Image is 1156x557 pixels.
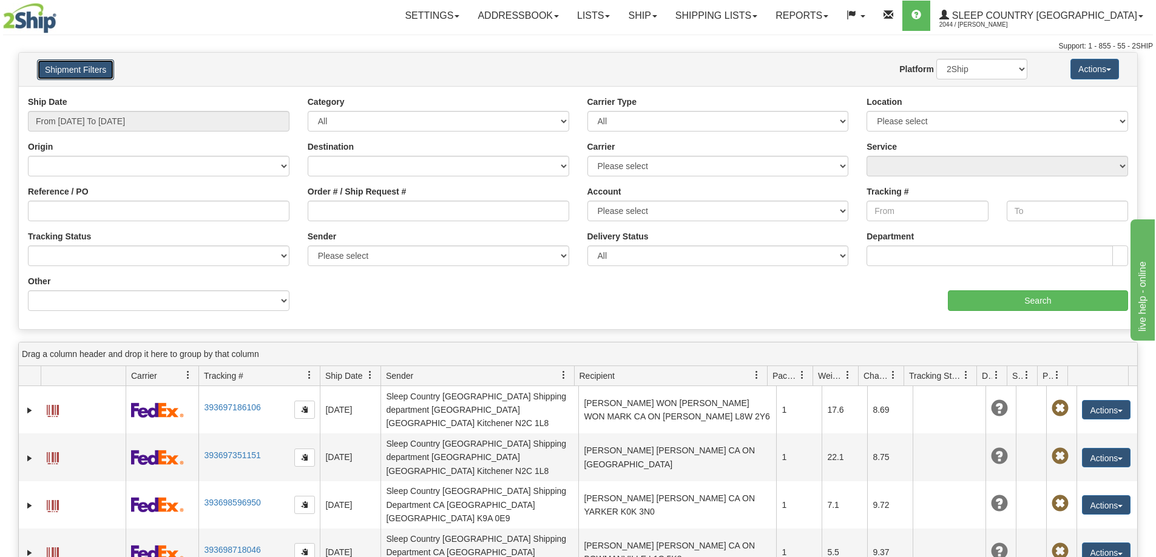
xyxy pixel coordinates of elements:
a: 393698718046 [204,545,260,555]
button: Copy to clipboard [294,449,315,467]
label: Category [308,96,345,108]
button: Copy to clipboard [294,401,315,419]
td: [PERSON_NAME] WON [PERSON_NAME] WON MARK CA ON [PERSON_NAME] L8W 2Y6 [578,386,776,433]
button: Actions [1082,448,1131,467]
label: Order # / Ship Request # [308,185,407,198]
button: Shipment Filters [37,59,114,80]
input: Search [948,290,1128,311]
a: 393698596950 [204,498,260,507]
td: [DATE] [320,386,380,433]
span: Sleep Country [GEOGRAPHIC_DATA] [949,10,1137,21]
a: 393697186106 [204,402,260,412]
a: 393697351151 [204,450,260,460]
div: Support: 1 - 855 - 55 - 2SHIP [3,41,1153,52]
td: 17.6 [822,386,867,433]
a: Ship [619,1,666,31]
td: 9.72 [867,481,913,529]
td: 8.69 [867,386,913,433]
td: 1 [776,481,822,529]
a: Ship Date filter column settings [360,365,380,385]
span: Carrier [131,370,157,382]
a: Label [47,495,59,514]
a: Shipment Issues filter column settings [1016,365,1037,385]
label: Sender [308,230,336,242]
span: Packages [772,370,798,382]
a: Tracking Status filter column settings [956,365,976,385]
img: logo2044.jpg [3,3,56,33]
span: Charge [864,370,889,382]
label: Carrier [587,141,615,153]
button: Copy to clipboard [294,496,315,514]
span: Recipient [580,370,615,382]
span: Unknown [991,400,1008,417]
td: 8.75 [867,433,913,481]
td: [PERSON_NAME] [PERSON_NAME] CA ON [GEOGRAPHIC_DATA] [578,433,776,481]
label: Reference / PO [28,185,89,198]
label: Delivery Status [587,230,649,242]
label: Other [28,275,50,287]
label: Department [867,230,914,242]
label: Platform [899,63,934,75]
label: Tracking Status [28,230,91,242]
label: Tracking # [867,185,908,198]
label: Service [867,141,897,153]
td: [DATE] [320,433,380,481]
a: Recipient filter column settings [746,365,767,385]
label: Destination [308,141,354,153]
iframe: chat widget [1128,216,1155,340]
a: Pickup Status filter column settings [1047,365,1067,385]
td: 1 [776,433,822,481]
a: Delivery Status filter column settings [986,365,1007,385]
span: Tracking # [204,370,243,382]
span: Ship Date [325,370,362,382]
a: Reports [766,1,837,31]
a: Charge filter column settings [883,365,904,385]
label: Location [867,96,902,108]
span: Delivery Status [982,370,992,382]
img: 2 - FedEx Express® [131,497,184,512]
div: grid grouping header [19,342,1137,366]
td: [DATE] [320,481,380,529]
span: Pickup Not Assigned [1052,495,1069,512]
td: 22.1 [822,433,867,481]
label: Account [587,185,621,198]
td: [PERSON_NAME] [PERSON_NAME] CA ON YARKER K0K 3N0 [578,481,776,529]
a: Packages filter column settings [792,365,813,385]
a: Sleep Country [GEOGRAPHIC_DATA] 2044 / [PERSON_NAME] [930,1,1152,31]
label: Origin [28,141,53,153]
a: Sender filter column settings [553,365,574,385]
a: Addressbook [468,1,568,31]
a: Label [47,447,59,466]
span: Pickup Not Assigned [1052,400,1069,417]
span: Unknown [991,495,1008,512]
td: Sleep Country [GEOGRAPHIC_DATA] Shipping department [GEOGRAPHIC_DATA] [GEOGRAPHIC_DATA] Kitchener... [380,433,578,481]
button: Actions [1082,400,1131,419]
span: Weight [818,370,843,382]
a: Tracking # filter column settings [299,365,320,385]
img: 2 - FedEx Express® [131,402,184,418]
td: Sleep Country [GEOGRAPHIC_DATA] Shipping department [GEOGRAPHIC_DATA] [GEOGRAPHIC_DATA] Kitchener... [380,386,578,433]
a: Lists [568,1,619,31]
label: Carrier Type [587,96,637,108]
span: Tracking Status [909,370,962,382]
div: live help - online [9,7,112,22]
input: From [867,201,988,221]
a: Shipping lists [666,1,766,31]
a: Expand [24,499,36,512]
a: Label [47,399,59,419]
a: Expand [24,404,36,416]
button: Actions [1070,59,1119,79]
td: 7.1 [822,481,867,529]
span: Pickup Status [1043,370,1053,382]
span: Unknown [991,448,1008,465]
span: 2044 / [PERSON_NAME] [939,19,1030,31]
label: Ship Date [28,96,67,108]
span: Shipment Issues [1012,370,1022,382]
td: Sleep Country [GEOGRAPHIC_DATA] Shipping Department CA [GEOGRAPHIC_DATA] [GEOGRAPHIC_DATA] K9A 0E9 [380,481,578,529]
span: Sender [386,370,413,382]
img: 2 - FedEx Express® [131,450,184,465]
span: Pickup Not Assigned [1052,448,1069,465]
button: Actions [1082,495,1131,515]
a: Settings [396,1,468,31]
td: 1 [776,386,822,433]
